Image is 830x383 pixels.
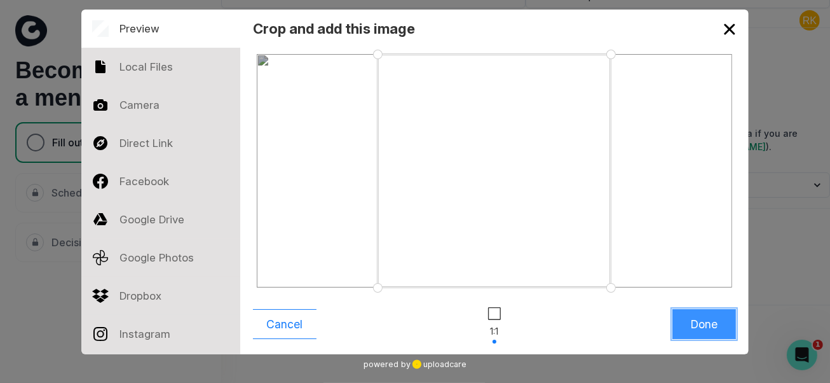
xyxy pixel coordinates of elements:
[81,315,240,353] div: Instagram
[81,277,240,315] div: Dropbox
[81,48,240,86] div: Local Files
[81,200,240,239] div: Google Drive
[253,309,316,339] button: Cancel
[364,354,466,373] div: powered by
[411,359,466,369] a: uploadcare
[253,21,415,37] div: Crop and add this image
[81,162,240,200] div: Facebook
[81,124,240,162] div: Direct Link
[81,10,240,48] div: Preview
[711,10,749,48] button: Close
[81,239,240,277] div: Google Photos
[81,86,240,124] div: Camera
[672,309,736,339] button: Done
